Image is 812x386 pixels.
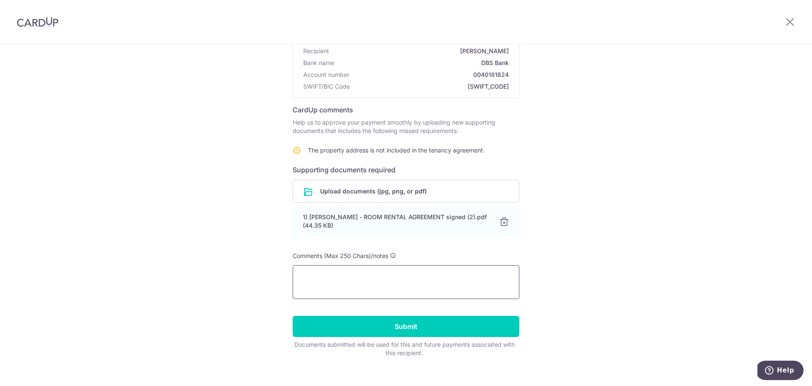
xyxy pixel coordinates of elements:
[303,213,489,230] div: 1) [PERSON_NAME] - ROOM RENTAL AGREEMENT signed (2).pdf (44.35 KB)
[757,361,804,382] iframe: Opens a widget where you can find more information
[293,118,519,135] p: Help us to approve your payment smoothly by uploading new supporting documents that includes the ...
[353,71,509,79] span: 0040181824
[293,180,519,203] div: Upload documents (jpg, png, or pdf)
[303,82,350,91] span: SWIFT/BIC Code
[353,82,509,91] span: [SWIFT_CODE]
[303,71,349,79] span: Account number
[303,47,329,55] span: Recipient
[293,105,519,115] h6: CardUp comments
[293,252,388,259] span: Comments (Max 250 Chars)/notes
[293,316,519,337] input: Submit
[332,47,509,55] span: [PERSON_NAME]
[293,340,516,357] div: Documents submitted will be used for this and future payments associated with this recipient.
[303,59,334,67] span: Bank name
[308,147,485,154] span: The property address is not included in the tenancy agreement.
[293,165,519,175] h6: Supporting documents required
[17,17,58,27] img: CardUp
[337,59,509,67] span: DBS Bank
